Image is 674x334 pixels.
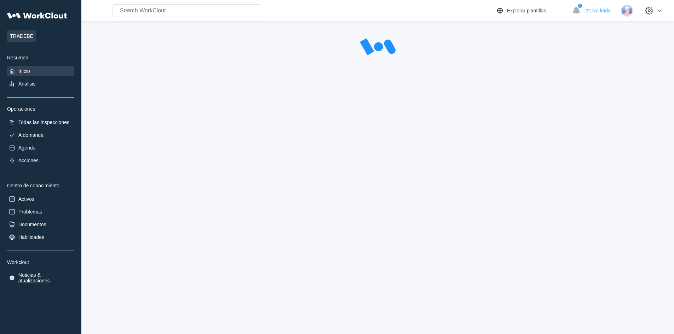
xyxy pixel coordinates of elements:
div: Acciones [18,158,39,163]
div: Problemas [18,209,42,215]
a: A demanda [7,130,74,140]
a: Agenda [7,143,74,153]
a: Explorar plantillas [496,6,569,15]
a: Análisis [7,79,74,89]
a: Activos [7,194,74,204]
div: Documentos [18,222,46,227]
div: Centro de conocimiento [7,183,74,188]
img: user-3.png [621,5,633,17]
div: Noticias & atualizaciones [18,272,73,283]
div: Explorar plantillas [507,8,546,13]
div: Todas las inspecciones [18,119,69,125]
div: Inicio [18,68,30,74]
div: Agenda [18,145,35,151]
div: Habilidades [18,234,44,240]
span: TRADEBE [7,30,36,42]
div: A demanda [18,132,44,138]
div: Operaciones [7,106,74,112]
a: Acciones [7,156,74,165]
span: 22 No leído [585,8,611,13]
div: Workclout [7,259,74,265]
div: Resumen [7,55,74,60]
a: Inicio [7,66,74,76]
a: Noticias & atualizaciones [7,271,74,285]
div: Activos [18,196,34,202]
input: Search WorkClout [113,4,261,17]
a: Todas las inspecciones [7,117,74,127]
div: Análisis [18,81,35,87]
a: Documentos [7,219,74,229]
a: Problemas [7,207,74,217]
a: Habilidades [7,232,74,242]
